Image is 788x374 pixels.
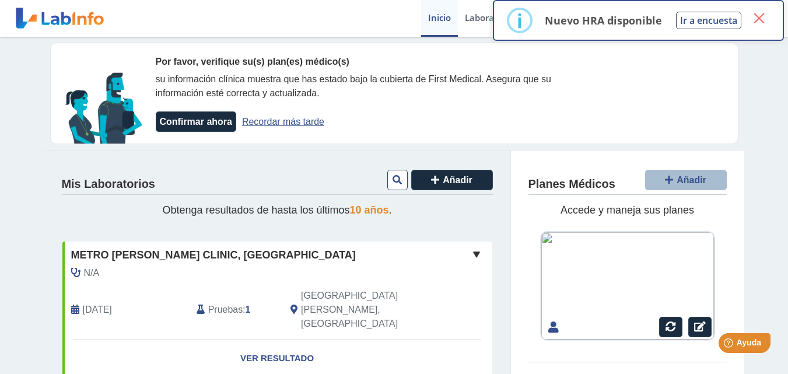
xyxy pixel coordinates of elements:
button: Close this dialog [748,8,769,29]
span: su información clínica muestra que has estado bajo la cubierta de First Medical. Asegura que su i... [156,74,551,98]
a: Recordar más tarde [242,117,324,127]
span: Accede y maneja sus planes [561,204,694,216]
iframe: Help widget launcher [684,328,775,361]
button: Ir a encuesta [676,12,741,29]
h4: Planes Médicos [528,177,615,191]
span: 10 años [350,204,389,216]
span: Obtenga resultados de hasta los últimos . [162,204,391,216]
b: 1 [246,305,251,314]
span: N/A [84,266,100,280]
h4: Mis Laboratorios [62,177,155,191]
span: Pruebas [208,303,243,317]
div: Por favor, verifique su(s) plan(es) médico(s) [156,55,570,69]
button: Confirmar ahora [156,111,236,132]
span: 2024-05-04 [83,303,112,317]
button: Añadir [645,170,727,190]
span: Añadir [677,175,706,185]
span: San Juan, PR [301,289,430,331]
div: : [188,289,282,331]
button: Añadir [411,170,493,190]
span: Metro [PERSON_NAME] Clinic, [GEOGRAPHIC_DATA] [71,247,356,263]
span: Añadir [443,175,472,185]
p: Nuevo HRA disponible [545,13,662,27]
div: i [517,10,523,31]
